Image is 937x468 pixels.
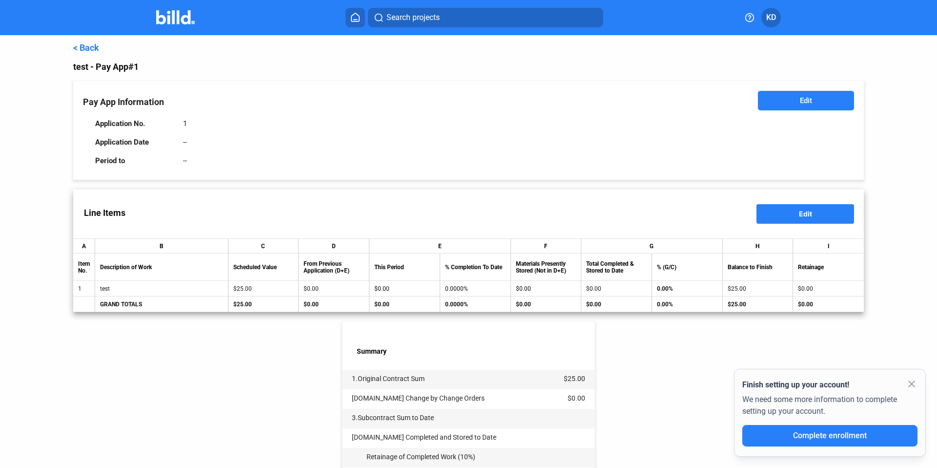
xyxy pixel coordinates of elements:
[352,394,485,402] span: [DOMAIN_NAME] Change by Change Orders
[183,138,187,147] div: --
[95,138,173,147] div: Application Date
[228,239,299,254] th: C
[78,285,90,292] div: 1
[128,62,139,72] span: #1
[352,453,475,461] span: Retainage of Completed Work (10%)
[156,10,195,24] img: Billd Company Logo
[511,239,582,254] th: F
[728,285,788,292] div: $25.00
[440,254,511,281] th: % Completion To Date
[766,12,776,23] span: KD
[793,239,864,254] th: I
[511,297,582,312] td: $0.00
[95,254,228,281] th: Description of Work
[652,297,722,312] td: 0.00%
[95,297,228,312] td: GRAND TOTALS
[793,431,867,440] span: Complete enrollment
[369,239,510,254] th: E
[304,285,364,292] div: $0.00
[440,297,511,312] td: 0.0000%
[73,198,136,228] label: Line Items
[357,347,595,358] label: Summary
[793,254,864,281] th: Retainage
[581,254,652,281] th: Total Completed & Stored to Date
[723,239,794,254] th: H
[299,297,369,312] td: $0.00
[183,119,187,128] div: 1
[581,297,652,312] td: $0.00
[228,254,299,281] th: Scheduled Value
[586,285,647,292] div: $0.00
[742,379,917,391] div: Finish setting up your account!
[233,285,294,292] div: $25.00
[73,60,864,74] div: test - Pay App
[73,43,99,53] a: < Back
[73,239,95,254] th: A
[100,285,223,292] div: test
[369,254,440,281] th: This Period
[95,156,173,165] div: Period to
[564,370,595,383] td: $25.00
[793,297,864,312] td: $0.00
[799,210,812,218] span: Edit
[95,119,173,128] div: Application No.
[73,254,95,281] th: Item No.
[95,239,228,254] th: B
[906,378,917,390] mat-icon: close
[652,281,722,297] td: 0.00%
[723,254,794,281] th: Balance to Finish
[742,391,917,425] div: We need some more information to complete setting up your account.
[369,297,440,312] td: $0.00
[387,12,440,23] span: Search projects
[511,254,582,281] th: Materials Presently Stored (Not in D+E)
[299,239,369,254] th: D
[228,297,299,312] td: $25.00
[798,285,859,292] div: $0.00
[183,156,187,165] div: --
[352,375,425,383] span: 1.Original Contract Sum
[352,414,434,422] span: 3.Subcontract Sum to Date
[83,97,164,107] span: Pay App Information
[299,254,369,281] th: From Previous Application (D+E)
[568,389,595,402] td: $0.00
[723,297,794,312] td: $25.00
[352,433,496,441] span: [DOMAIN_NAME] Completed and Stored to Date
[800,96,812,106] span: Edit
[652,254,722,281] th: % (G/C)
[581,239,722,254] th: G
